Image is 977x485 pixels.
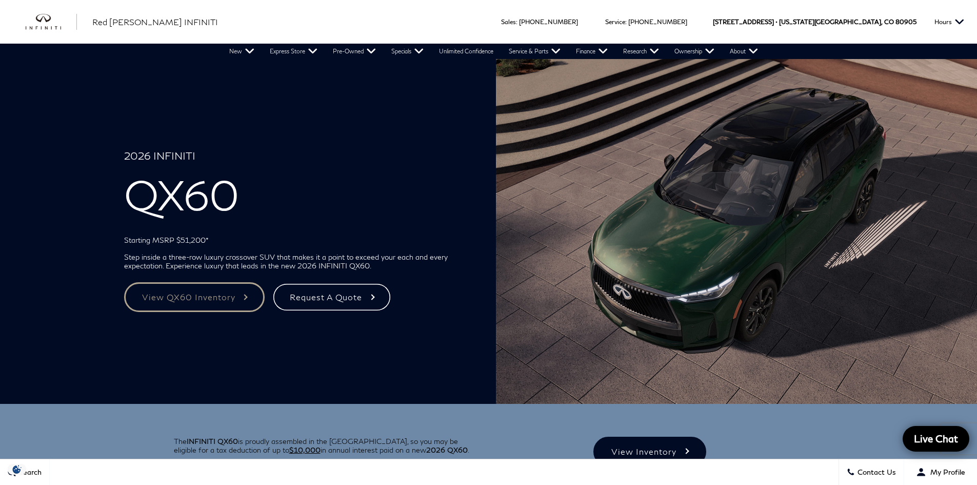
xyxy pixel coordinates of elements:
[92,16,218,28] a: Red [PERSON_NAME] INFINITI
[124,282,265,312] a: View QX60 Inventory
[909,432,963,445] span: Live Chat
[615,44,667,59] a: Research
[174,437,481,454] p: The is proudly assembled in the [GEOGRAPHIC_DATA], so you may be eligible for a tax deduction of ...
[222,44,262,59] a: New
[5,464,29,475] img: Opt-Out Icon
[16,468,42,477] span: Search
[124,253,456,270] p: Step inside a three-row luxury crossover SUV that makes it a point to exceed your each and every ...
[496,59,977,404] img: 2026 INFINITI QX60
[325,44,384,59] a: Pre-Owned
[272,282,391,312] a: Request A Quote
[667,44,722,59] a: Ownership
[5,464,29,475] section: Click to Open Cookie Consent Modal
[628,18,687,26] a: [PHONE_NUMBER]
[516,18,517,26] span: :
[519,18,578,26] a: [PHONE_NUMBER]
[222,44,766,59] nav: Main Navigation
[713,18,916,26] a: [STREET_ADDRESS] • [US_STATE][GEOGRAPHIC_DATA], CO 80905
[262,44,325,59] a: Express Store
[625,18,627,26] span: :
[124,149,456,227] h1: QX60
[26,14,77,30] a: infiniti
[92,17,218,27] span: Red [PERSON_NAME] INFINITI
[26,14,77,30] img: INFINITI
[384,44,431,59] a: Specials
[904,459,977,485] button: Open user profile menu
[568,44,615,59] a: Finance
[426,445,468,454] strong: 2026 QX60
[124,236,456,244] p: Starting MSRP $51,200*
[124,149,456,170] span: 2026 INFINITI
[855,468,896,477] span: Contact Us
[289,445,321,454] u: $10,000
[722,44,766,59] a: About
[903,426,969,452] a: Live Chat
[593,437,706,467] a: View Inventory
[926,468,965,477] span: My Profile
[187,437,238,445] strong: INFINITI QX60
[431,44,501,59] a: Unlimited Confidence
[501,18,516,26] span: Sales
[501,44,568,59] a: Service & Parts
[605,18,625,26] span: Service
